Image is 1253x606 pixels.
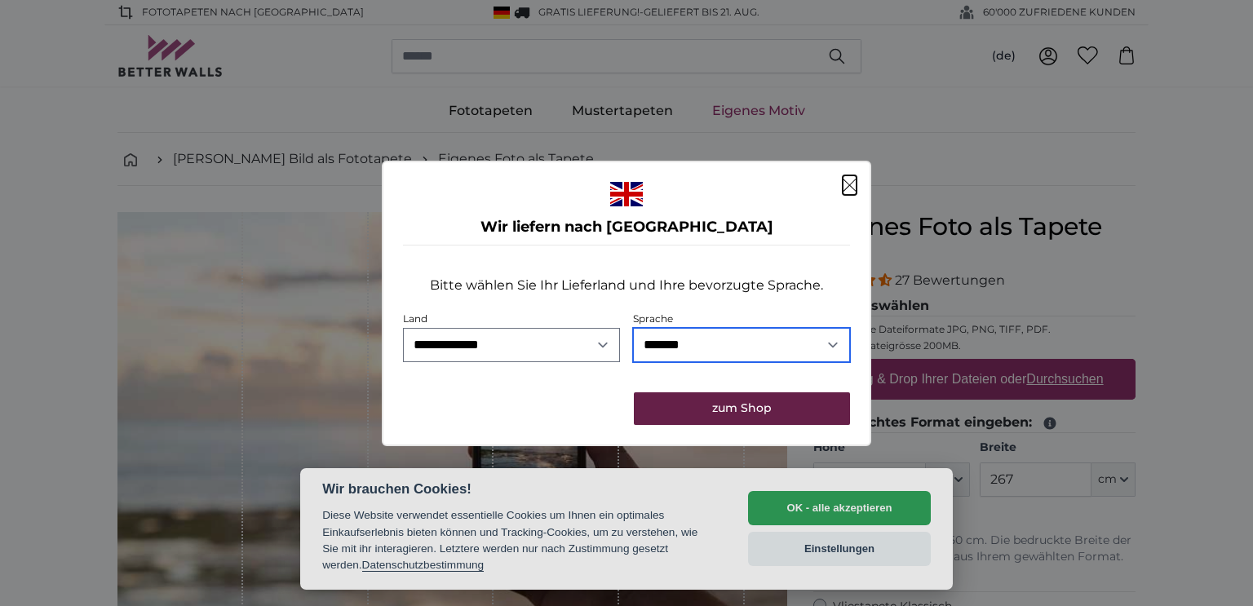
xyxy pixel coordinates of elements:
img: Vereinigtes Königreich [610,182,643,206]
label: Sprache [633,312,673,325]
p: Bitte wählen Sie Ihr Lieferland und Ihre bevorzugte Sprache. [430,276,823,295]
button: Schließen [843,175,857,195]
button: zum Shop [634,392,850,425]
h4: Wir liefern nach [GEOGRAPHIC_DATA] [403,216,850,239]
label: Land [403,312,427,325]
